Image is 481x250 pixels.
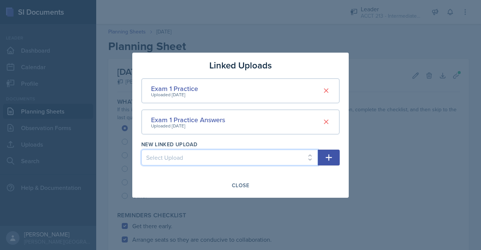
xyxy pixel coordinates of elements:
[141,141,197,148] label: New Linked Upload
[232,182,249,188] div: Close
[227,179,254,192] button: Close
[151,115,225,125] div: Exam 1 Practice Answers
[209,59,272,72] h3: Linked Uploads
[151,83,198,94] div: Exam 1 Practice
[151,123,225,129] div: Uploaded [DATE]
[151,91,198,98] div: Uploaded [DATE]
